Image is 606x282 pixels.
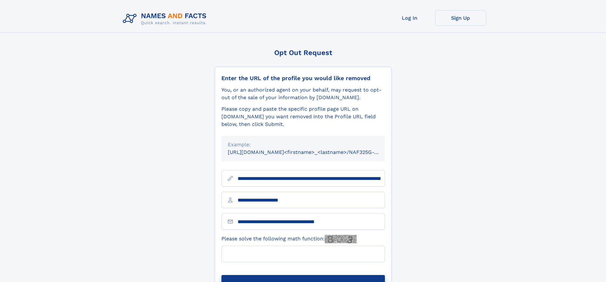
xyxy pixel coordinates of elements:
div: Enter the URL of the profile you would like removed [221,75,385,82]
a: Sign Up [435,10,486,26]
label: Please solve the following math function: [221,235,357,243]
small: [URL][DOMAIN_NAME]<firstname>_<lastname>/NAF325G-xxxxxxxx [228,149,397,155]
a: Log In [384,10,435,26]
div: Example: [228,141,379,148]
div: Please copy and paste the specific profile page URL on [DOMAIN_NAME] you want removed into the Pr... [221,105,385,128]
img: Logo Names and Facts [120,10,212,27]
div: You, or an authorized agent on your behalf, may request to opt-out of the sale of your informatio... [221,86,385,101]
div: Opt Out Request [215,49,392,57]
